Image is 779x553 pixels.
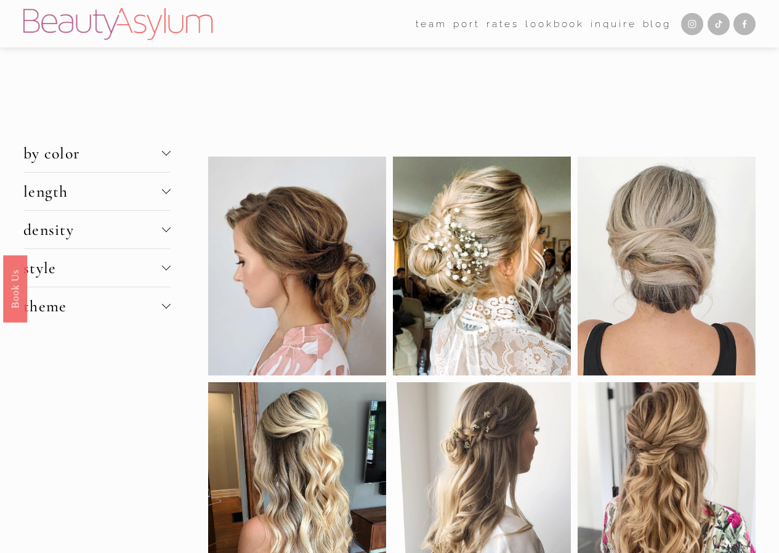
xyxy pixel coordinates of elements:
[23,297,162,316] span: theme
[708,13,730,35] a: TikTok
[643,14,671,33] a: Blog
[23,249,171,287] button: style
[23,182,162,201] span: length
[591,14,636,33] a: Inquire
[23,8,212,40] img: Beauty Asylum | Bridal Hair &amp; Makeup Charlotte &amp; Atlanta
[23,144,162,163] span: by color
[23,211,171,248] button: density
[733,13,756,35] a: Facebook
[3,255,27,322] a: Book Us
[23,287,171,325] button: theme
[23,220,162,239] span: density
[416,14,447,33] a: folder dropdown
[416,15,447,33] span: team
[525,14,584,33] a: Lookbook
[453,14,480,33] a: port
[23,258,162,277] span: style
[23,134,171,172] button: by color
[486,14,519,33] a: Rates
[23,173,171,210] button: length
[681,13,703,35] a: Instagram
